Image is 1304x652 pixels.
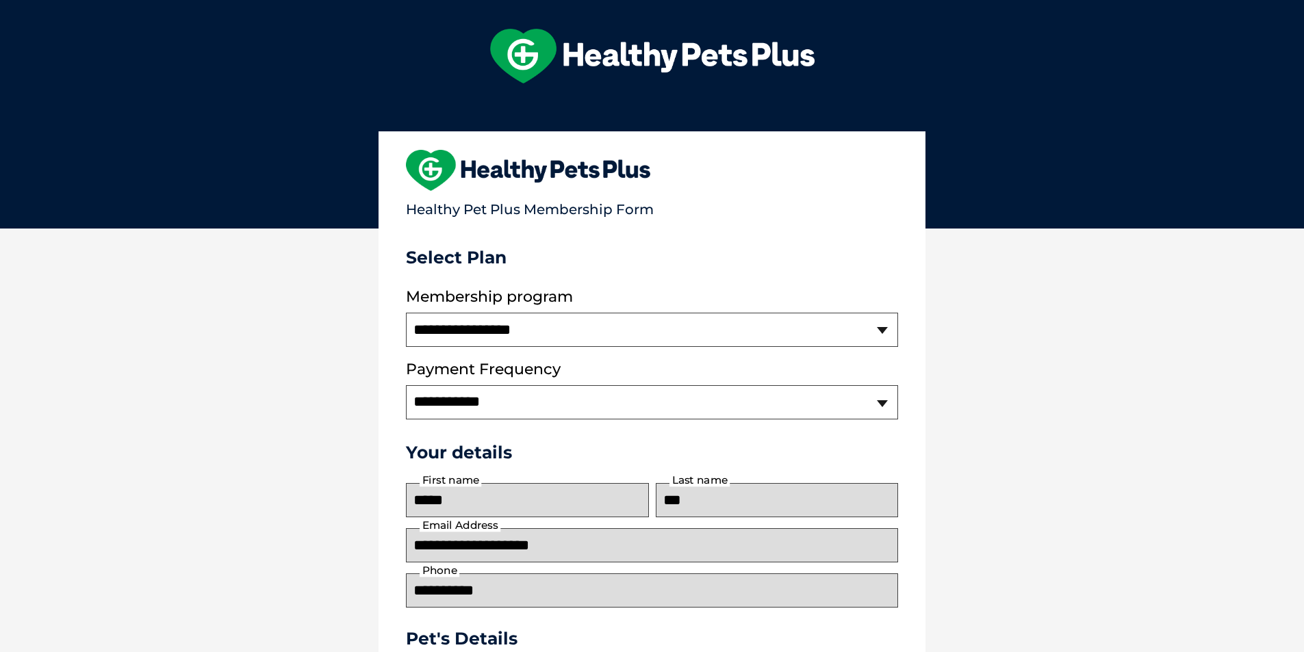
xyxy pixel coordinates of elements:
[420,564,459,577] label: Phone
[400,628,904,649] h3: Pet's Details
[406,288,898,306] label: Membership program
[420,519,500,532] label: Email Address
[406,247,898,268] h3: Select Plan
[669,474,730,486] label: Last name
[406,442,898,462] h3: Your details
[490,29,815,83] img: hpp-logo-landscape-green-white.png
[406,150,650,191] img: heart-shape-hpp-logo-large.png
[406,195,898,218] p: Healthy Pet Plus Membership Form
[406,361,561,378] label: Payment Frequency
[420,474,481,486] label: First name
